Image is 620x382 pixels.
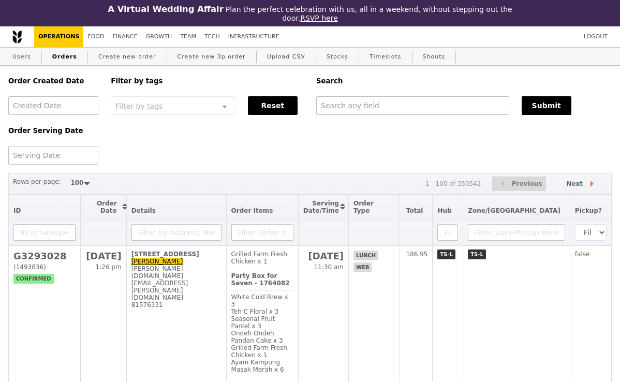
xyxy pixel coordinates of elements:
span: Teh C Floral x 3 [231,308,279,315]
span: web [353,262,372,272]
a: Create new order [94,48,160,66]
a: Operations [34,26,83,47]
span: Order Type [353,200,374,214]
a: Food [83,26,108,47]
button: Submit [522,96,571,115]
span: ID [13,207,21,214]
a: Finance [109,26,142,47]
b: Party Box for Seven - 1764082 [231,272,290,287]
div: (1493836) [13,263,76,271]
a: Timeslots [365,48,405,66]
input: Search any field [316,96,509,115]
a: Infrastructure [224,26,284,47]
img: Grain logo [12,30,22,43]
a: Stocks [322,48,352,66]
button: Previous [492,177,546,192]
a: Shouts [419,48,450,66]
span: White Cold Brew x 3 [231,293,288,308]
a: Logout [580,26,612,47]
button: Next [557,177,607,192]
a: [PERSON_NAME] [131,258,183,265]
h2: [DATE] [303,251,344,261]
h5: Order Serving Date [8,127,98,135]
a: Growth [142,26,176,47]
div: [STREET_ADDRESS] [131,251,222,258]
a: Tech [200,26,224,47]
div: [PERSON_NAME][DOMAIN_NAME][EMAIL_ADDRESS][PERSON_NAME][DOMAIN_NAME] [131,265,222,301]
span: TS-L [468,249,486,259]
a: Orders [48,48,81,66]
span: 1:26 pm [96,263,122,271]
input: Filter Order Items [231,224,293,241]
a: RSVP here [300,14,338,22]
span: Hub [437,207,451,214]
span: Ondeh Ondeh Pandan Cake x 3 [231,330,283,344]
div: Plan the perfect celebration with us, all in a weekend, without stepping out the door. [104,4,517,22]
span: lunch [353,251,378,260]
input: Created Date [8,96,98,115]
span: Previous [512,178,542,190]
input: Filter by Address, Name, Email, Mobile [131,224,222,241]
span: confirmed [13,274,54,284]
input: Filter Zone/Pickup Point [468,224,565,241]
h5: Order Created Date [8,77,98,85]
input: Serving Date [8,146,98,165]
span: TS-L [437,249,455,259]
span: 186.95 [406,251,427,258]
span: Next [566,178,583,190]
span: Pickup? [575,207,602,214]
input: Filter Hub [437,224,458,241]
div: Grilled Farm Fresh Chicken x 1 [231,251,293,265]
a: Upload CSV [263,48,309,66]
label: Rows per page: [13,177,61,187]
h2: G3293028 [13,251,76,261]
span: Filter by tags [115,101,163,110]
span: false [575,251,590,258]
span: Details [131,207,156,214]
h2: [DATE] [85,251,121,261]
div: 81576331 [131,301,222,308]
span: Seasonal Fruit Parcel x 3 [231,315,275,330]
span: Order Items [231,207,273,214]
span: 11:30 am [314,263,344,271]
button: Reset [248,96,298,115]
h3: A Virtual Wedding Affair [108,4,223,14]
span: Ayam Kampung Masak Merah x 6 [231,359,284,373]
a: Create new 3p order [173,48,250,66]
a: Team [176,26,200,47]
a: Users [8,48,35,66]
h5: Filter by tags [111,77,304,85]
span: Zone/[GEOGRAPHIC_DATA] [468,207,560,214]
div: 1 - 100 of 350542 [425,180,481,187]
h5: Search [316,77,612,85]
span: Grilled Farm Fresh Chicken x 1 [231,344,287,359]
input: ID or Salesperson name [13,224,76,241]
